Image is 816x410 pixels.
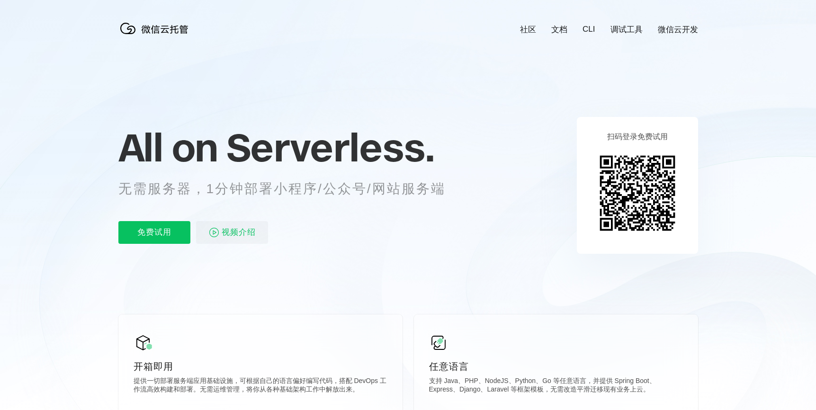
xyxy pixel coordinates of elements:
[610,24,643,35] a: 调试工具
[222,221,256,244] span: 视频介绍
[118,179,463,198] p: 无需服务器，1分钟部署小程序/公众号/网站服务端
[118,31,194,39] a: 微信云托管
[208,227,220,238] img: video_play.svg
[226,124,434,171] span: Serverless.
[429,377,683,396] p: 支持 Java、PHP、NodeJS、Python、Go 等任意语言，并提供 Spring Boot、Express、Django、Laravel 等框架模板，无需改造平滑迁移现有业务上云。
[118,124,217,171] span: All on
[118,221,190,244] p: 免费试用
[118,19,194,38] img: 微信云托管
[520,24,536,35] a: 社区
[658,24,698,35] a: 微信云开发
[607,132,668,142] p: 扫码登录免费试用
[583,25,595,34] a: CLI
[134,360,387,373] p: 开箱即用
[134,377,387,396] p: 提供一切部署服务端应用基础设施，可根据自己的语言偏好编写代码，搭配 DevOps 工作流高效构建和部署。无需运维管理，将你从各种基础架构工作中解放出来。
[429,360,683,373] p: 任意语言
[551,24,567,35] a: 文档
